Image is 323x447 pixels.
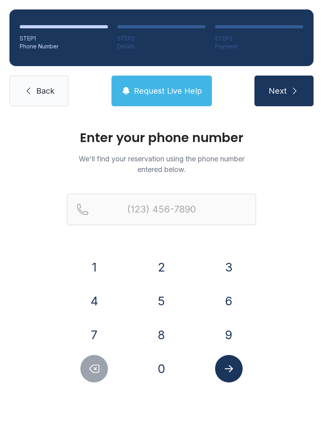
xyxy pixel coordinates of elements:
[67,194,256,225] input: Reservation phone number
[67,131,256,144] h1: Enter your phone number
[117,42,206,50] div: Details
[148,355,175,382] button: 0
[215,321,243,349] button: 9
[148,321,175,349] button: 8
[80,355,108,382] button: Delete number
[36,85,54,96] span: Back
[215,355,243,382] button: Submit lookup form
[67,153,256,175] p: We'll find your reservation using the phone number entered below.
[215,35,303,42] div: STEP 3
[20,35,108,42] div: STEP 1
[80,253,108,281] button: 1
[215,42,303,50] div: Payment
[20,42,108,50] div: Phone Number
[215,287,243,315] button: 6
[80,321,108,349] button: 7
[215,253,243,281] button: 3
[148,253,175,281] button: 2
[134,85,202,96] span: Request Live Help
[117,35,206,42] div: STEP 2
[148,287,175,315] button: 5
[80,287,108,315] button: 4
[269,85,287,96] span: Next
